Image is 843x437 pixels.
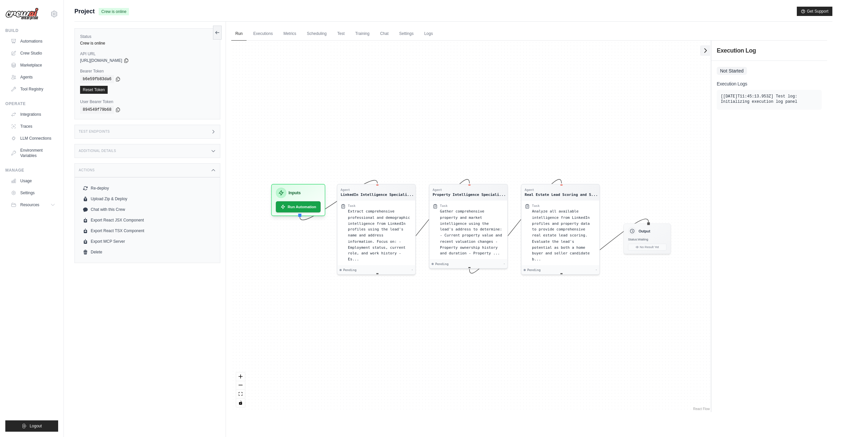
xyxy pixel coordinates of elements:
div: Operate [5,101,58,106]
button: zoom in [236,372,245,381]
div: - [411,268,413,272]
label: Bearer Token [80,69,215,74]
button: fit view [236,390,245,398]
div: - [595,268,597,272]
div: Agent [433,188,506,192]
g: Edge from inputsNode to 61fabb1eb740a24107c1c4e9a2da65bd [300,180,377,220]
div: Analyze all available intelligence from LinkedIn profiles and property data to provide comprehens... [532,209,596,262]
h3: Test Endpoints [79,130,110,134]
span: Logout [30,423,42,429]
a: Export React TSX Component [80,225,215,236]
button: Resources [8,200,58,210]
button: toggle interactivity [236,398,245,407]
code: b6e59fb83da6 [80,75,114,83]
pre: [[DATE]T11:45:13.953Z] Test log: Initializing execution log panel [721,94,818,104]
div: AgentReal Estate Lead Scoring and S...TaskAnalyze all available intelligence from LinkedIn profil... [521,184,600,275]
a: Export React JSX Component [80,215,215,225]
span: Resources [20,202,39,208]
button: Re-deploy [80,183,215,194]
span: Crew is online [99,8,129,15]
a: Settings [395,27,417,41]
button: Run Automation [276,201,321,212]
a: Delete [80,247,215,257]
span: [URL][DOMAIN_NAME] [80,58,122,63]
div: Property Intelligence Specialist [433,192,506,197]
h3: Inputs [288,190,300,196]
h2: Execution Log [717,46,822,55]
a: React Flow attribution [693,407,710,411]
span: Project [74,7,95,16]
div: Gather comprehensive property and market intelligence using the lead's address to determine: - Cu... [440,209,504,256]
span: Gather comprehensive property and market intelligence using the lead's address to determine: - Cu... [440,209,502,255]
label: API URL [80,51,215,57]
div: Task [348,204,356,208]
code: 894549f79b68 [80,106,114,114]
span: Extract comprehensive professional and demographic intelligence from LinkedIn profiles using the ... [348,209,410,261]
button: Logout [5,420,58,432]
a: Training [351,27,373,41]
button: zoom out [236,381,245,390]
h3: Execution Logs [717,80,822,87]
h3: Actions [79,168,95,172]
div: Extract comprehensive professional and demographic intelligence from LinkedIn profiles using the ... [348,209,412,262]
div: React Flow controls [236,372,245,407]
a: Automations [8,36,58,47]
a: Executions [249,27,277,41]
a: Reset Token [80,86,108,94]
a: LLM Connections [8,133,58,144]
g: Edge from 9d92f2df59b52e3027333296bef14523 to db24730ac70a01be6c956e165d92496b [470,179,562,273]
div: OutputStatus:WaitingNo Result Yet [624,223,671,254]
div: AgentLinkedIn Intelligence Speciali...TaskExtract comprehensive professional and demographic inte... [337,184,416,275]
a: Tool Registry [8,84,58,94]
g: Edge from db24730ac70a01be6c956e165d92496b to outputNode [562,219,649,273]
a: Settings [8,188,58,198]
h3: Additional Details [79,149,116,153]
img: Logo [5,8,39,20]
span: Analyze all available intelligence from LinkedIn profiles and property data to provide comprehens... [532,209,589,261]
div: Crew is online [80,41,215,46]
div: Build [5,28,58,33]
g: Edge from 61fabb1eb740a24107c1c4e9a2da65bd to 9d92f2df59b52e3027333296bef14523 [377,179,470,273]
div: Manage [5,168,58,173]
a: Traces [8,121,58,132]
a: Export MCP Server [80,236,215,247]
a: Scheduling [303,27,331,41]
button: Get Support [797,7,832,16]
iframe: Chat Widget [810,405,843,437]
a: Environment Variables [8,145,58,161]
span: Pending [435,262,449,266]
div: Agent [525,188,598,192]
button: Upload Zip & Deploy [80,194,215,204]
span: Not Started [717,67,747,75]
a: Metrics [279,27,300,41]
div: AgentProperty Intelligence Speciali...TaskGather comprehensive property and market intelligence u... [429,184,508,269]
span: Pending [527,268,541,272]
a: Test [333,27,349,41]
div: LinkedIn Intelligence Specialist [341,192,414,197]
h3: Output [639,228,650,234]
div: InputsRun Automation [271,184,325,216]
div: Agent [341,188,414,192]
a: Integrations [8,109,58,120]
a: Marketplace [8,60,58,71]
label: User Bearer Token [80,99,215,104]
label: Status [80,34,215,39]
a: Logs [420,27,437,41]
span: Status: Waiting [628,238,648,241]
a: Run [231,27,247,41]
a: Chat with this Crew [80,204,215,215]
button: No Result Yet [628,244,667,251]
span: Pending [343,268,357,272]
div: Task [532,204,540,208]
a: Chat [376,27,392,41]
a: Agents [8,72,58,82]
div: - [503,262,505,266]
div: Task [440,204,448,208]
div: Real Estate Lead Scoring and Strategy Specialist [525,192,598,197]
a: Crew Studio [8,48,58,59]
a: Usage [8,176,58,186]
